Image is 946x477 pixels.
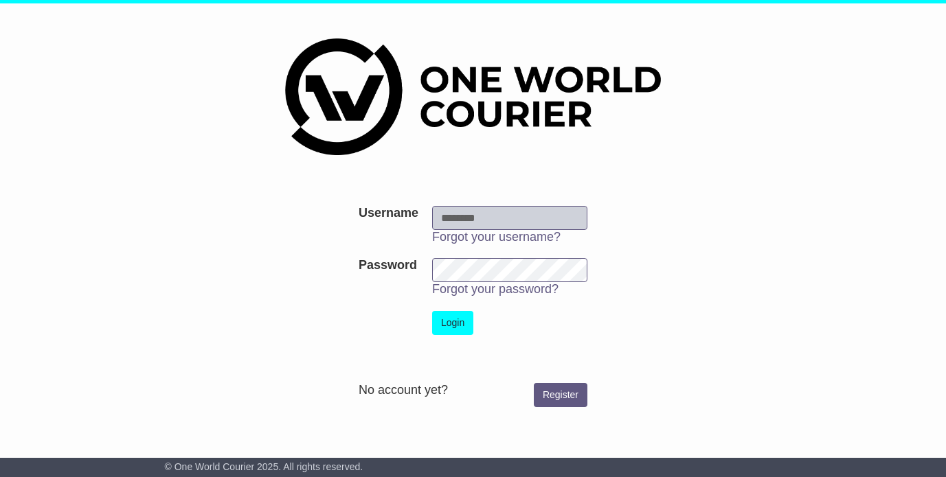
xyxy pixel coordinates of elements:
[359,206,418,221] label: Username
[432,311,473,335] button: Login
[432,230,561,244] a: Forgot your username?
[359,258,417,273] label: Password
[285,38,660,155] img: One World
[359,383,587,398] div: No account yet?
[534,383,587,407] a: Register
[432,282,559,296] a: Forgot your password?
[165,461,363,472] span: © One World Courier 2025. All rights reserved.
